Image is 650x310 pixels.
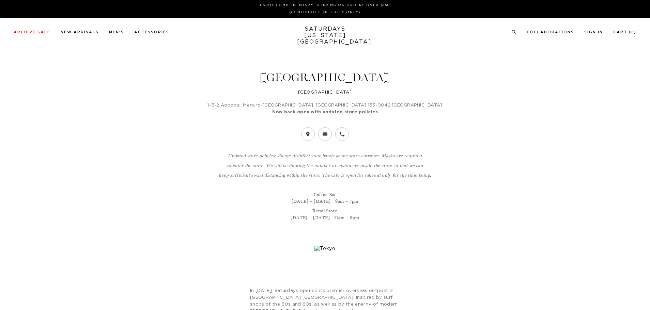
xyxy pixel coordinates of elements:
[109,30,124,34] a: Men's
[14,30,50,34] a: Archive Sale
[16,10,634,15] p: (Contiguous 48 States Only)
[613,30,636,34] a: Cart (0)
[272,110,378,114] strong: Now back open with updated store policies
[631,31,634,34] small: 0
[228,153,422,158] i: Updated store policies: Please disinfect your hands at the store entrance. Masks are required
[93,102,557,109] p: 1-5-2 Aobadai, Meguro-[GEOGRAPHIC_DATA], [GEOGRAPHIC_DATA] 153-0042 [GEOGRAPHIC_DATA]
[527,30,574,34] a: Collaborations
[314,246,336,252] img: Tokyo
[584,30,603,34] a: Sign In
[93,208,557,221] p: Retail Store [DATE] – [DATE] : 11am – 8pm
[93,89,557,96] h4: [GEOGRAPHIC_DATA]
[227,163,423,168] i: to enter the store. We will be limiting the number of customers inside the store so that we can
[93,191,557,205] p: Coffee Bar [DATE] – [DATE] : 9am – 7pm
[297,26,353,45] a: SATURDAYS[US_STATE][GEOGRAPHIC_DATA]
[93,72,557,83] h1: [GEOGRAPHIC_DATA]
[61,30,99,34] a: New Arrivals
[219,173,431,178] i: keep sufficient social distancing within the store. The cafe is open for takeout only for the tim...
[16,3,634,8] p: Enjoy Complimentary Shipping on Orders Over $150
[134,30,169,34] a: Accessories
